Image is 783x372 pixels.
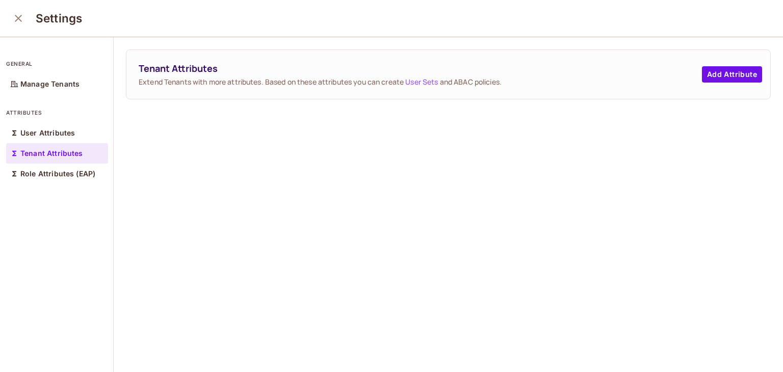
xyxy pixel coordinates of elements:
[20,80,80,88] p: Manage Tenants
[36,11,82,25] h3: Settings
[139,77,702,87] span: Extend Tenants with more attributes. Based on these attributes you can create and ABAC policies.
[6,60,108,68] p: general
[20,129,75,137] p: User Attributes
[405,77,438,87] a: User Sets
[6,109,108,117] p: attributes
[8,8,29,29] button: close
[702,66,762,83] button: Add Attribute
[139,62,702,75] span: Tenant Attributes
[20,149,83,157] p: Tenant Attributes
[20,170,95,178] p: Role Attributes (EAP)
